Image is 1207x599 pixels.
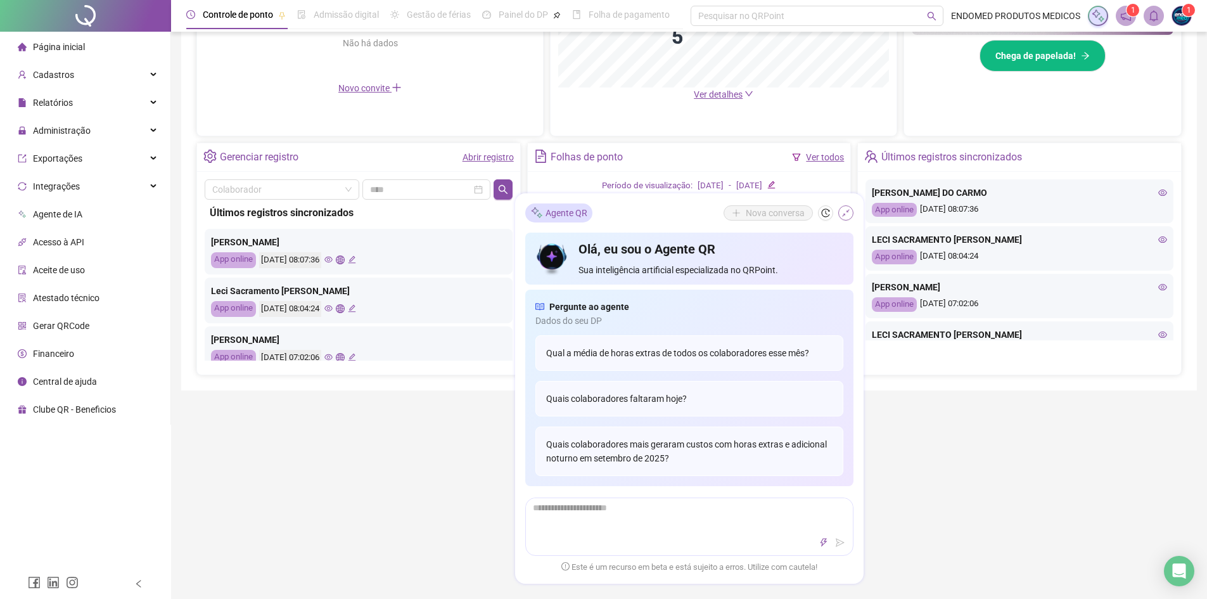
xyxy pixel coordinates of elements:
div: [DATE] 08:07:36 [259,252,321,268]
span: file-text [534,150,547,163]
div: Qual a média de horas extras de todos os colaboradores esse mês? [535,335,843,371]
div: App online [872,203,917,217]
span: Cadastros [33,70,74,80]
span: clock-circle [186,10,195,19]
div: [DATE] [736,179,762,193]
span: pushpin [278,11,286,19]
div: [DATE] 08:04:24 [259,301,321,317]
span: edit [348,353,356,361]
span: filter [792,153,801,162]
span: read [535,300,544,314]
span: history [821,209,830,217]
sup: 1 [1127,4,1139,16]
div: [PERSON_NAME] DO CARMO [872,186,1167,200]
span: eye [324,304,333,312]
span: Este é um recurso em beta e está sujeito a erros. Utilize com cautela! [561,561,817,574]
span: api [18,238,27,247]
span: Controle de ponto [203,10,273,20]
img: sparkle-icon.fc2bf0ac1784a2077858766a79e2daf3.svg [1091,9,1105,23]
span: Acesso à API [33,237,84,247]
div: Folhas de ponto [551,146,623,168]
span: Ver detalhes [694,89,743,100]
span: audit [18,266,27,274]
span: sync [18,182,27,191]
div: [DATE] 08:07:36 [872,203,1167,217]
span: setting [203,150,217,163]
span: notification [1120,10,1132,22]
span: file-done [297,10,306,19]
button: Nova conversa [724,205,813,221]
span: dashboard [482,10,491,19]
span: arrow-right [1081,51,1090,60]
span: 1 [1187,6,1191,15]
a: Ver todos [806,152,844,162]
span: edit [348,304,356,312]
span: global [336,304,344,312]
div: Leci Sacramento [PERSON_NAME] [211,284,506,298]
span: Gerar QRCode [33,321,89,331]
div: Open Intercom Messenger [1164,556,1194,586]
span: export [18,154,27,163]
span: left [134,579,143,588]
div: App online [211,301,256,317]
span: Exportações [33,153,82,164]
div: App online [211,252,256,268]
span: solution [18,293,27,302]
div: [PERSON_NAME] [872,280,1167,294]
div: LECI SACRAMENTO [PERSON_NAME] [872,328,1167,342]
span: Pergunte ao agente [549,300,629,314]
div: App online [872,250,917,264]
div: [DATE] 08:04:24 [872,250,1167,264]
div: Últimos registros sincronizados [881,146,1022,168]
span: Dados do seu DP [535,314,843,328]
span: down [744,89,753,98]
span: plus [392,82,402,93]
span: qrcode [18,321,27,330]
div: LECI SACRAMENTO [PERSON_NAME] [872,233,1167,247]
span: Página inicial [33,42,85,52]
div: Últimos registros sincronizados [210,205,508,221]
span: Sua inteligência artificial especializada no QRPoint. [578,263,843,277]
span: shrink [841,209,850,217]
div: Agente QR [525,203,592,222]
span: edit [348,255,356,264]
a: Abrir registro [463,152,514,162]
span: Administração [33,126,91,136]
span: pushpin [553,11,561,19]
span: exclamation-circle [561,562,570,570]
div: Quais colaboradores mais geraram custos com horas extras e adicional noturno em setembro de 2025? [535,427,843,476]
span: lock [18,126,27,135]
span: Painel do DP [499,10,548,20]
span: 1 [1131,6,1135,15]
span: linkedin [47,576,60,589]
button: thunderbolt [816,535,831,550]
span: edit [767,181,776,189]
span: Agente de IA [33,209,82,219]
span: Financeiro [33,349,74,359]
span: Atestado técnico [33,293,99,303]
span: gift [18,405,27,414]
span: dollar [18,349,27,358]
span: Clube QR - Beneficios [33,404,116,415]
span: Aceite de uso [33,265,85,275]
div: Quais colaboradores faltaram hoje? [535,381,843,416]
span: facebook [28,576,41,589]
span: Novo convite [338,83,402,93]
span: bell [1148,10,1159,22]
a: Ver detalhes down [694,89,753,100]
span: eye [1158,330,1167,339]
span: book [572,10,581,19]
div: - [729,179,731,193]
span: Central de ajuda [33,377,97,387]
div: [DATE] 07:02:06 [872,297,1167,312]
span: eye [1158,235,1167,244]
span: ENDOMED PRODUTOS MEDICOS [951,9,1080,23]
div: App online [872,297,917,312]
span: eye [324,255,333,264]
div: Período de visualização: [602,179,693,193]
div: App online [211,350,256,366]
span: global [336,255,344,264]
span: Relatórios [33,98,73,108]
span: thunderbolt [819,538,828,547]
img: 83369 [1172,6,1191,25]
